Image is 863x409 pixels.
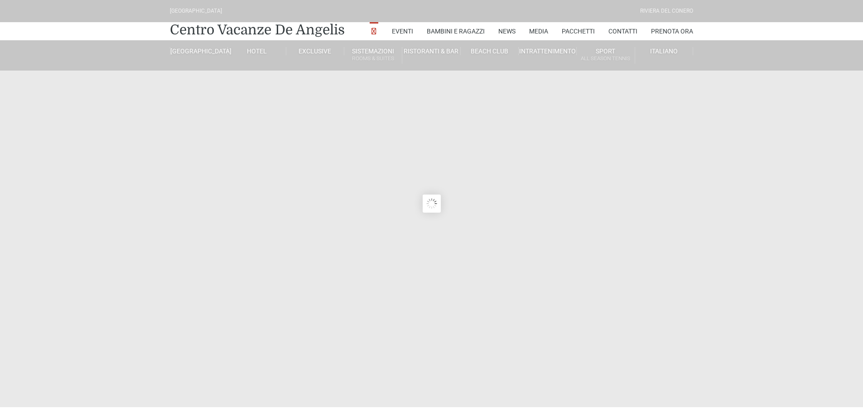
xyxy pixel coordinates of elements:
[170,7,222,15] div: [GEOGRAPHIC_DATA]
[562,22,595,40] a: Pacchetti
[651,22,693,40] a: Prenota Ora
[577,47,635,64] a: SportAll Season Tennis
[529,22,548,40] a: Media
[640,7,693,15] div: Riviera Del Conero
[170,47,228,55] a: [GEOGRAPHIC_DATA]
[228,47,286,55] a: Hotel
[577,54,634,63] small: All Season Tennis
[519,47,577,55] a: Intrattenimento
[392,22,413,40] a: Eventi
[344,54,402,63] small: Rooms & Suites
[286,47,344,55] a: Exclusive
[498,22,516,40] a: News
[427,22,485,40] a: Bambini e Ragazzi
[344,47,402,64] a: SistemazioniRooms & Suites
[608,22,637,40] a: Contatti
[635,47,693,55] a: Italiano
[402,47,460,55] a: Ristoranti & Bar
[461,47,519,55] a: Beach Club
[170,21,345,39] a: Centro Vacanze De Angelis
[650,48,678,55] span: Italiano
